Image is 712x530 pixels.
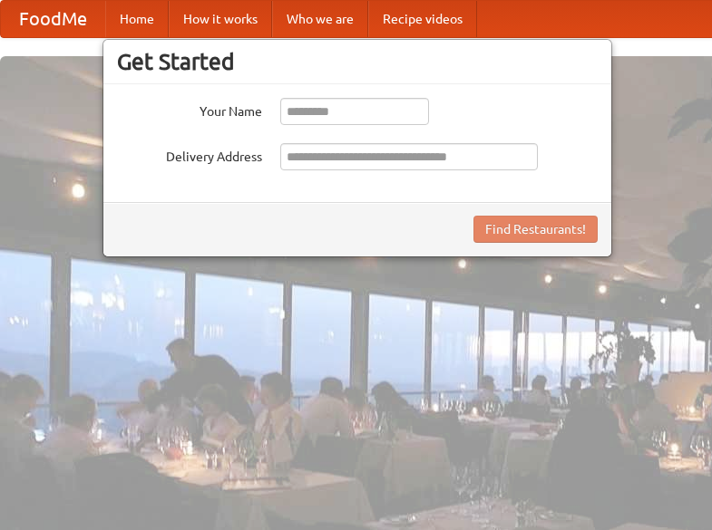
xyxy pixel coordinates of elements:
[473,216,598,243] button: Find Restaurants!
[1,1,105,37] a: FoodMe
[169,1,272,37] a: How it works
[368,1,477,37] a: Recipe videos
[117,143,262,166] label: Delivery Address
[117,98,262,120] label: Your Name
[272,1,368,37] a: Who we are
[105,1,169,37] a: Home
[117,48,598,75] h3: Get Started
